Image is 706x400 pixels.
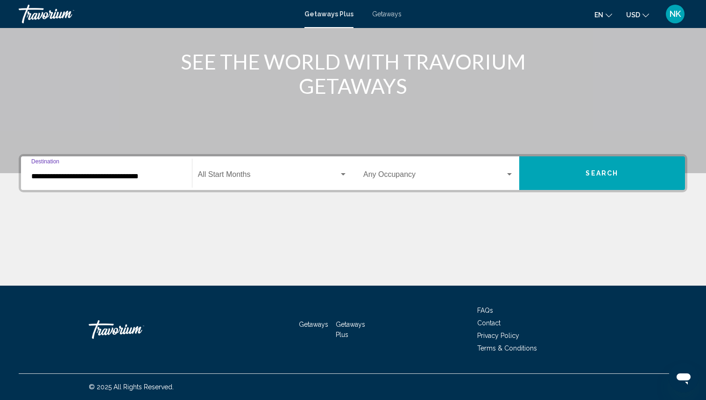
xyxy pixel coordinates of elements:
a: Getaways Plus [304,10,353,18]
span: Search [586,170,618,177]
button: Change language [594,8,612,21]
button: Change currency [626,8,649,21]
button: User Menu [663,4,687,24]
iframe: Button to launch messaging window [669,363,699,393]
a: FAQs [477,307,493,314]
a: Travorium [89,316,182,344]
span: en [594,11,603,19]
a: Privacy Policy [477,332,519,339]
button: Search [519,156,685,190]
a: Travorium [19,5,295,23]
a: Terms & Conditions [477,344,537,352]
span: NK [670,9,681,19]
a: Getaways [299,321,328,328]
span: USD [626,11,640,19]
span: © 2025 All Rights Reserved. [89,383,174,391]
h1: SEE THE WORLD WITH TRAVORIUM GETAWAYS [178,49,528,98]
div: Search widget [21,156,685,190]
a: Getaways Plus [336,321,365,338]
a: Getaways [372,10,402,18]
a: Contact [477,319,501,327]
